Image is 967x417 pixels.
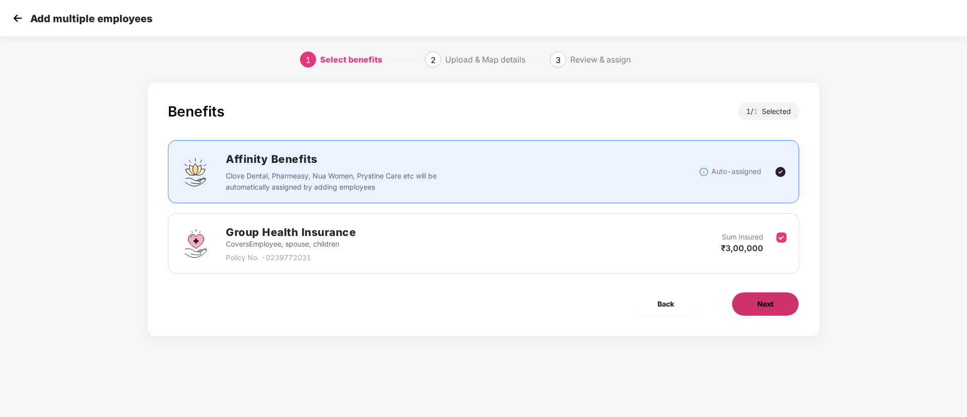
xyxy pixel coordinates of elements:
span: 3 [556,55,561,65]
span: Next [757,299,773,310]
button: Next [732,292,799,316]
div: Review & assign [570,51,631,68]
img: svg+xml;base64,PHN2ZyBpZD0iR3JvdXBfSGVhbHRoX0luc3VyYW5jZSIgZGF0YS1uYW1lPSJHcm91cCBIZWFsdGggSW5zdX... [180,228,211,259]
p: Auto-assigned [711,166,761,177]
span: 1 [753,107,762,115]
img: svg+xml;base64,PHN2ZyBpZD0iQWZmaW5pdHlfQmVuZWZpdHMiIGRhdGEtbmFtZT0iQWZmaW5pdHkgQmVuZWZpdHMiIHhtbG... [180,157,211,187]
p: Covers Employee, spouse, children [226,239,356,250]
p: Add multiple employees [30,13,152,25]
img: svg+xml;base64,PHN2ZyBpZD0iVGljay0yNHgyNCIgeG1sbnM9Imh0dHA6Ly93d3cudzMub3JnLzIwMDAvc3ZnIiB3aWR0aD... [774,166,787,178]
div: Select benefits [320,51,382,68]
p: Policy No. - 0239772031 [226,252,356,263]
p: Sum Insured [722,231,763,243]
span: 1 [306,55,311,65]
h2: Group Health Insurance [226,224,356,241]
div: 1 / Selected [738,103,799,120]
span: 2 [431,55,436,65]
span: Back [657,299,674,310]
p: Clove Dental, Pharmeasy, Nua Women, Prystine Care etc will be automatically assigned by adding em... [226,170,443,193]
div: Benefits [168,103,224,120]
img: svg+xml;base64,PHN2ZyB4bWxucz0iaHR0cDovL3d3dy53My5vcmcvMjAwMC9zdmciIHdpZHRoPSIzMCIgaGVpZ2h0PSIzMC... [10,11,25,26]
div: Upload & Map details [445,51,525,68]
span: ₹3,00,000 [721,243,763,253]
button: Back [632,292,699,316]
h2: Affinity Benefits [226,151,588,167]
img: svg+xml;base64,PHN2ZyBpZD0iSW5mb18tXzMyeDMyIiBkYXRhLW5hbWU9IkluZm8gLSAzMngzMiIgeG1sbnM9Imh0dHA6Ly... [699,167,709,177]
